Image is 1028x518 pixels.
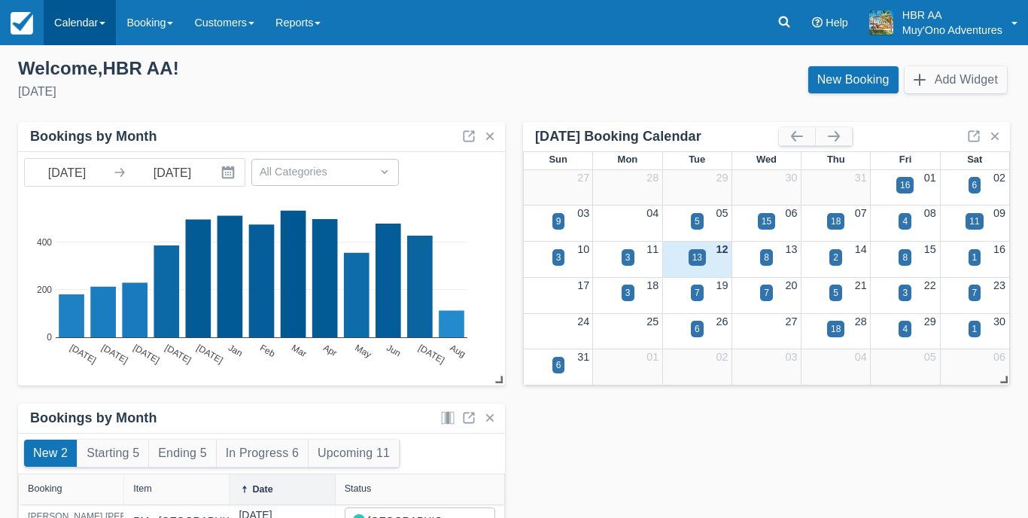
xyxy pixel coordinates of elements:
[646,243,658,255] a: 11
[577,172,589,184] a: 27
[869,11,893,35] img: A20
[924,172,936,184] a: 01
[786,172,798,184] a: 30
[972,322,978,336] div: 1
[28,483,62,494] div: Booking
[577,207,589,219] a: 03
[18,83,502,101] div: [DATE]
[967,154,982,165] span: Sat
[695,286,700,300] div: 7
[972,251,978,264] div: 1
[993,279,1005,291] a: 23
[855,243,867,255] a: 14
[900,178,910,192] div: 16
[993,351,1005,363] a: 06
[764,251,769,264] div: 8
[764,286,769,300] div: 7
[556,215,561,228] div: 9
[902,215,908,228] div: 4
[972,286,978,300] div: 7
[902,322,908,336] div: 4
[786,351,798,363] a: 03
[577,315,589,328] a: 24
[25,159,109,186] input: Start Date
[786,243,798,255] a: 13
[716,207,728,219] a: 05
[309,440,399,467] button: Upcoming 11
[577,351,589,363] a: 31
[214,159,245,186] button: Interact with the calendar and add the check-in date for your trip.
[133,483,152,494] div: Item
[556,251,561,264] div: 3
[786,315,798,328] a: 27
[786,279,798,291] a: 20
[689,154,705,165] span: Tue
[808,66,899,93] a: New Booking
[716,315,728,328] a: 26
[924,207,936,219] a: 08
[11,12,33,35] img: checkfront-main-nav-mini-logo.png
[377,164,392,179] span: Dropdown icon
[924,243,936,255] a: 15
[812,17,823,28] i: Help
[905,66,1007,93] button: Add Widget
[855,279,867,291] a: 21
[30,128,157,145] div: Bookings by Month
[577,243,589,255] a: 10
[899,154,912,165] span: Fri
[556,358,561,372] div: 6
[969,215,979,228] div: 11
[24,440,77,467] button: New 2
[902,251,908,264] div: 8
[549,154,567,165] span: Sun
[625,251,631,264] div: 3
[577,279,589,291] a: 17
[30,410,157,427] div: Bookings by Month
[78,440,148,467] button: Starting 5
[646,172,658,184] a: 28
[833,286,838,300] div: 5
[993,172,1005,184] a: 02
[786,207,798,219] a: 06
[827,154,845,165] span: Thu
[716,172,728,184] a: 29
[902,8,1002,23] p: HBR AA
[345,483,372,494] div: Status
[692,251,702,264] div: 13
[217,440,308,467] button: In Progress 6
[855,172,867,184] a: 31
[646,351,658,363] a: 01
[695,322,700,336] div: 6
[993,315,1005,328] a: 30
[762,215,771,228] div: 15
[646,279,658,291] a: 18
[924,279,936,291] a: 22
[646,315,658,328] a: 25
[252,484,272,495] div: Date
[972,178,978,192] div: 6
[924,351,936,363] a: 05
[695,215,700,228] div: 5
[993,207,1005,219] a: 09
[831,215,841,228] div: 18
[646,207,658,219] a: 04
[833,251,838,264] div: 2
[855,315,867,328] a: 28
[716,351,728,363] a: 02
[618,154,638,165] span: Mon
[826,17,848,29] span: Help
[18,57,502,80] div: Welcome , HBR AA !
[130,159,214,186] input: End Date
[855,351,867,363] a: 04
[625,286,631,300] div: 3
[902,286,908,300] div: 3
[855,207,867,219] a: 07
[535,128,779,145] div: [DATE] Booking Calendar
[149,440,215,467] button: Ending 5
[756,154,777,165] span: Wed
[993,243,1005,255] a: 16
[831,322,841,336] div: 18
[716,243,728,255] a: 12
[924,315,936,328] a: 29
[716,279,728,291] a: 19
